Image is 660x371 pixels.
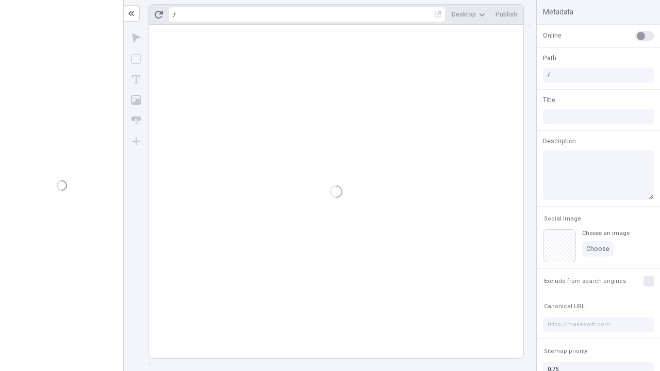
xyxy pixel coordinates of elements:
[452,10,476,19] span: Desktop
[491,7,521,22] button: Publish
[582,229,630,237] div: Choose an image
[544,347,587,355] span: Sitemap priority
[543,317,654,332] input: https://makeswift.com
[542,345,589,358] button: Sitemap priority
[544,215,581,223] span: Social Image
[543,95,555,105] span: Title
[542,300,587,313] button: Canonical URL
[127,70,145,89] button: Text
[544,302,585,310] span: Canonical URL
[542,275,628,288] button: Exclude from search engines
[582,241,614,257] button: Choose
[127,91,145,109] button: Image
[542,213,583,225] button: Social Image
[496,10,517,19] span: Publish
[448,7,489,22] button: Desktop
[544,277,626,285] span: Exclude from search engines
[173,10,176,19] div: /
[127,111,145,130] button: Button
[543,54,556,63] span: Path
[543,137,576,146] span: Description
[543,31,562,40] span: Online
[127,49,145,68] button: Box
[586,245,609,253] span: Choose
